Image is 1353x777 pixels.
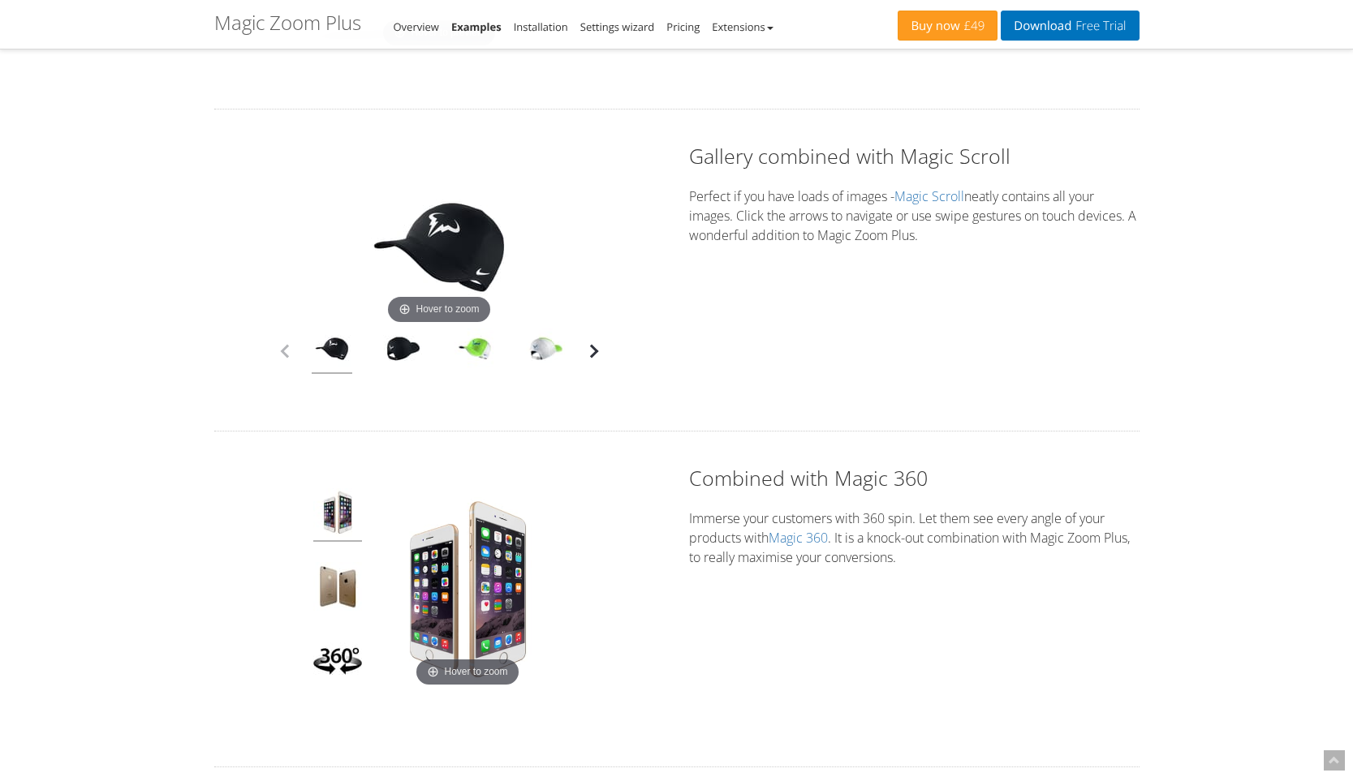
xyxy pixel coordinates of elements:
a: Magic 360 [769,529,828,547]
span: £49 [960,19,985,32]
a: Magic Scroll [894,187,964,205]
h1: Magic Zoom Plus [214,12,361,33]
a: Hover to zoom [358,166,520,328]
p: Immerse your customers with 360 spin. Let them see every angle of your products with . It is a kn... [689,509,1140,567]
h2: Combined with Magic 360 [689,464,1140,492]
a: Overview [394,19,439,34]
h2: Gallery combined with Magic Scroll [689,142,1140,170]
a: DownloadFree Trial [1001,11,1139,41]
a: Settings wizard [580,19,655,34]
a: Examples [451,19,502,34]
a: Buy now£49 [898,11,998,41]
a: Hover to zoom [366,488,569,691]
a: Installation [514,19,568,34]
a: Pricing [666,19,700,34]
p: Perfect if you have loads of images - neatly contains all your images. Click the arrows to naviga... [689,187,1140,245]
a: Extensions [712,19,773,34]
span: Free Trial [1071,19,1126,32]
